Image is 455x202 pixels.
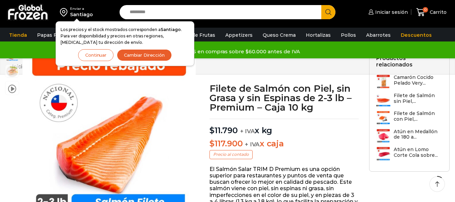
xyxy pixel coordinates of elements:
a: Pulpa de Frutas [173,29,219,41]
span: + IVA [245,141,260,148]
a: Iniciar sesión [367,5,408,19]
h3: Atún en Medallón de 180 a... [394,129,443,140]
span: Iniciar sesión [373,9,408,16]
h1: Filete de Salmón con Piel, sin Grasa y sin Espinas de 2-3 lb – Premium – Caja 10 kg [209,84,359,112]
h2: Productos relacionados [376,55,443,68]
a: Filete de Salmón sin Piel,... [376,93,443,107]
span: plato-salmon [5,65,19,78]
a: Atún en Lomo Corte Cola sobre... [376,147,443,161]
p: x kg [209,119,359,136]
span: + IVA [240,128,255,135]
a: Camarón Cocido Pelado Very... [376,75,443,89]
a: Abarrotes [363,29,394,41]
span: $ [209,125,215,135]
a: 0 Carrito [415,4,448,20]
h3: Camarón Cocido Pelado Very... [394,75,443,86]
a: Tienda [6,29,30,41]
a: Appetizers [222,29,256,41]
a: Atún en Medallón de 180 a... [376,129,443,143]
div: Enviar a [70,6,93,11]
p: Los precios y el stock mostrados corresponden a . Para ver disponibilidad y precios en otras regi... [61,26,189,46]
bdi: 11.790 [209,125,237,135]
strong: Santiago [161,27,181,32]
a: Descuentos [397,29,435,41]
a: Hortalizas [302,29,334,41]
img: address-field-icon.svg [60,6,70,18]
h3: Filete de Salmón con Piel,... [394,111,443,122]
a: Pollos [337,29,359,41]
bdi: 117.900 [209,139,242,148]
button: Cambiar Dirección [117,49,172,61]
span: 0 [423,7,428,12]
p: Precio al contado [209,150,253,159]
a: Queso Crema [259,29,299,41]
span: Carrito [428,9,447,16]
button: Search button [321,5,335,19]
button: Continuar [78,49,113,61]
p: x caja [209,139,359,149]
h3: Filete de Salmón sin Piel,... [394,93,443,104]
span: $ [209,139,215,148]
h3: Atún en Lomo Corte Cola sobre... [394,147,443,158]
a: Filete de Salmón con Piel,... [376,111,443,125]
a: Papas Fritas [34,29,71,41]
div: Santiago [70,11,93,18]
